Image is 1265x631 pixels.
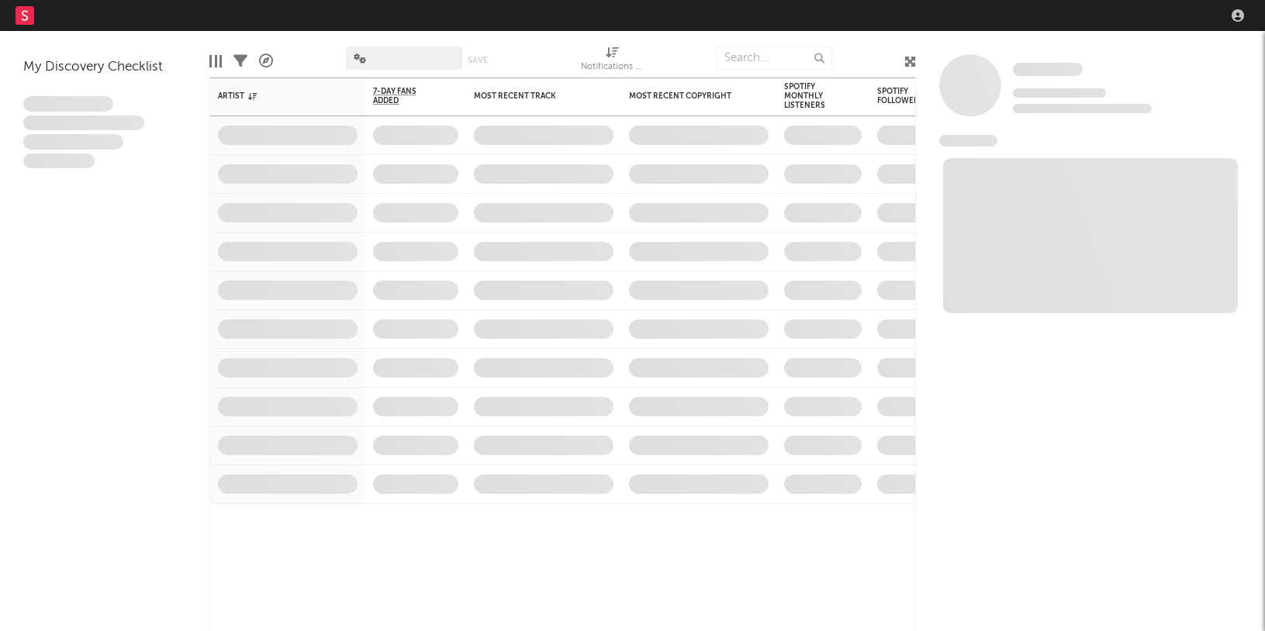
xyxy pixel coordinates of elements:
[23,134,123,150] span: Praesent ac interdum
[23,153,95,169] span: Aliquam viverra
[629,91,745,101] div: Most Recent Copyright
[474,91,590,101] div: Most Recent Track
[877,87,931,105] div: Spotify Followers
[1013,104,1152,113] span: 0 fans last week
[581,58,643,77] div: Notifications (Artist)
[23,116,144,131] span: Integer aliquet in purus et
[716,47,832,70] input: Search...
[1013,63,1083,76] span: Some Artist
[23,96,113,112] span: Lorem ipsum dolor
[23,58,186,77] div: My Discovery Checklist
[784,82,838,110] div: Spotify Monthly Listeners
[259,39,273,84] div: A&R Pipeline
[939,135,997,147] span: News Feed
[233,39,247,84] div: Filters
[373,87,435,105] span: 7-Day Fans Added
[218,91,334,101] div: Artist
[468,56,488,64] button: Save
[581,39,643,84] div: Notifications (Artist)
[1013,88,1106,98] span: Tracking Since: [DATE]
[209,39,222,84] div: Edit Columns
[1013,62,1083,78] a: Some Artist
